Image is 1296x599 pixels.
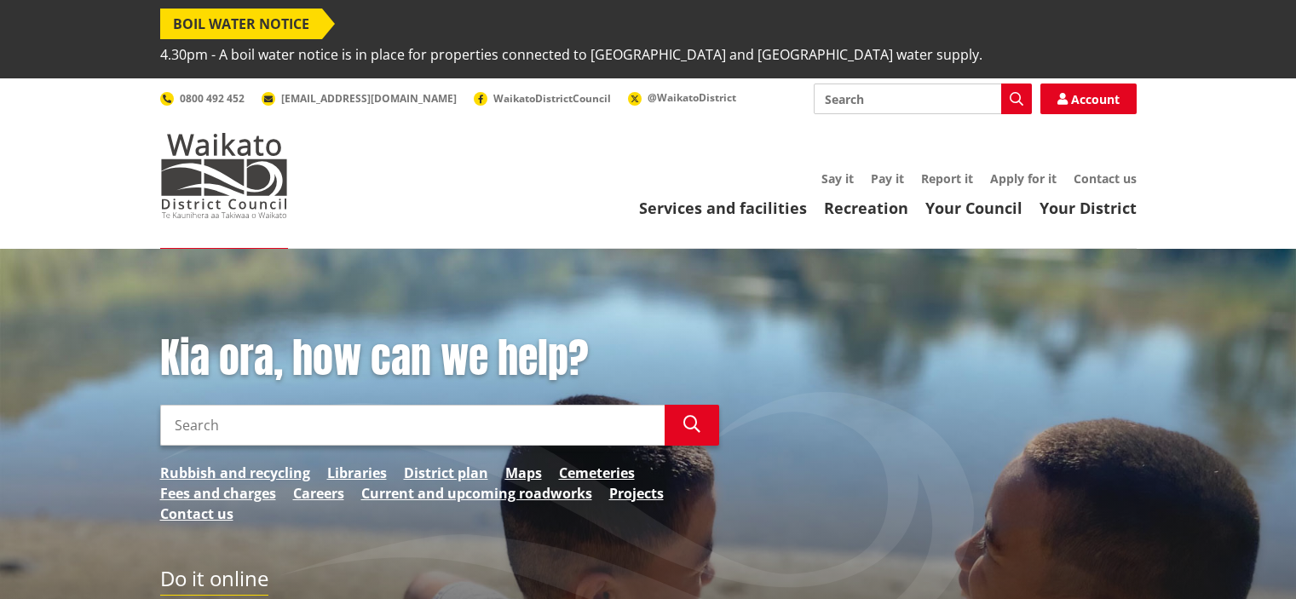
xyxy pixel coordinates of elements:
span: BOIL WATER NOTICE [160,9,322,39]
span: WaikatoDistrictCouncil [493,91,611,106]
span: [EMAIL_ADDRESS][DOMAIN_NAME] [281,91,457,106]
a: 0800 492 452 [160,91,245,106]
input: Search input [814,84,1032,114]
a: Your District [1040,198,1137,218]
a: [EMAIL_ADDRESS][DOMAIN_NAME] [262,91,457,106]
a: Careers [293,483,344,504]
a: Current and upcoming roadworks [361,483,592,504]
a: Say it [821,170,854,187]
a: Contact us [160,504,233,524]
h2: Do it online [160,567,268,596]
a: @WaikatoDistrict [628,90,736,105]
a: Rubbish and recycling [160,463,310,483]
a: Maps [505,463,542,483]
a: Projects [609,483,664,504]
a: Report it [921,170,973,187]
a: Pay it [871,170,904,187]
a: Services and facilities [639,198,807,218]
span: 4.30pm - A boil water notice is in place for properties connected to [GEOGRAPHIC_DATA] and [GEOGR... [160,39,982,70]
span: @WaikatoDistrict [648,90,736,105]
a: Contact us [1074,170,1137,187]
h1: Kia ora, how can we help? [160,334,719,383]
a: Cemeteries [559,463,635,483]
input: Search input [160,405,665,446]
img: Waikato District Council - Te Kaunihera aa Takiwaa o Waikato [160,133,288,218]
a: WaikatoDistrictCouncil [474,91,611,106]
a: Your Council [925,198,1022,218]
a: Recreation [824,198,908,218]
a: Fees and charges [160,483,276,504]
a: Account [1040,84,1137,114]
a: Apply for it [990,170,1057,187]
a: Libraries [327,463,387,483]
span: 0800 492 452 [180,91,245,106]
a: District plan [404,463,488,483]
